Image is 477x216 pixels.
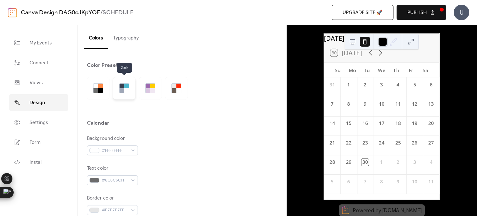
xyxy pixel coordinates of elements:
[428,139,435,146] div: 27
[30,159,42,166] span: Install
[361,100,369,108] div: 9
[397,5,446,20] button: Publish
[87,135,137,142] div: Background color
[411,100,418,108] div: 12
[411,159,418,166] div: 3
[395,100,402,108] div: 11
[102,147,128,154] span: #FFFFFFFF
[30,119,48,126] span: Settings
[428,178,435,185] div: 11
[9,154,68,171] a: Install
[345,139,352,146] div: 22
[395,120,402,127] div: 18
[30,139,41,146] span: Form
[345,159,352,166] div: 29
[345,120,352,127] div: 15
[378,139,385,146] div: 24
[428,159,435,166] div: 4
[361,139,369,146] div: 23
[30,39,52,47] span: My Events
[9,134,68,151] a: Form
[345,63,360,77] div: Mo
[100,7,102,19] b: /
[389,63,404,77] div: Th
[21,7,100,19] a: Canva Design DAG0cJKpYOE
[9,94,68,111] a: Design
[378,120,385,127] div: 17
[395,139,402,146] div: 25
[382,207,422,214] a: [DOMAIN_NAME]
[360,63,375,77] div: Tu
[411,139,418,146] div: 26
[8,7,17,17] img: logo
[395,159,402,166] div: 2
[330,63,345,77] div: Su
[117,63,132,73] span: Dark
[9,54,68,71] a: Connect
[102,207,128,214] span: #E7E7E7FF
[411,120,418,127] div: 19
[343,9,383,16] span: Upgrade site 🚀
[329,100,336,108] div: 7
[418,63,433,77] div: Sa
[108,25,144,48] button: Typography
[378,81,385,88] div: 3
[454,5,469,20] div: U
[87,195,137,202] div: Border color
[9,114,68,131] a: Settings
[30,59,48,67] span: Connect
[411,81,418,88] div: 5
[329,159,336,166] div: 28
[30,79,43,87] span: Views
[345,100,352,108] div: 8
[353,207,422,214] div: Powered by
[329,120,336,127] div: 14
[378,100,385,108] div: 10
[407,9,427,16] span: Publish
[329,81,336,88] div: 31
[102,177,128,184] span: #6C6C6CFF
[428,120,435,127] div: 20
[428,81,435,88] div: 6
[84,25,108,49] button: Colors
[361,178,369,185] div: 7
[30,99,45,107] span: Design
[87,165,137,172] div: Text color
[411,178,418,185] div: 10
[9,34,68,51] a: My Events
[375,63,389,77] div: We
[87,119,109,127] div: Calendar
[378,159,385,166] div: 1
[361,159,369,166] div: 30
[345,81,352,88] div: 1
[395,178,402,185] div: 9
[329,139,336,146] div: 21
[361,120,369,127] div: 16
[378,178,385,185] div: 8
[87,62,121,69] div: Color Presets
[345,178,352,185] div: 6
[9,74,68,91] a: Views
[332,5,393,20] button: Upgrade site 🚀
[404,63,418,77] div: Fr
[428,100,435,108] div: 13
[324,33,439,43] div: [DATE]
[102,7,134,19] b: SCHEDULE
[329,178,336,185] div: 5
[361,81,369,88] div: 2
[395,81,402,88] div: 4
